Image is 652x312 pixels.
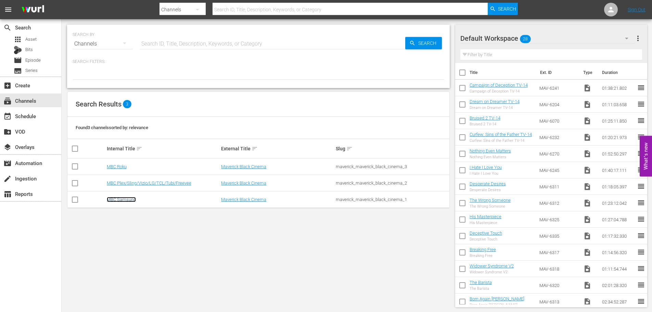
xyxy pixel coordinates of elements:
[599,294,637,310] td: 02:34:52.287
[637,149,645,158] span: reorder
[3,24,12,32] span: Search
[599,96,637,113] td: 01:11:03.658
[336,164,448,169] div: maverick_maverick_black_cinema_3
[470,115,500,121] a: Bruised 2 TV-14
[470,253,496,258] div: Breaking Free
[583,199,591,207] span: Video
[583,133,591,141] span: Video
[470,132,532,137] a: Curfew: Sins of the Father TV-14
[460,29,635,48] div: Default Workspace
[583,281,591,289] span: Video
[3,128,12,136] span: VOD
[252,146,258,152] span: sort
[498,3,516,15] span: Search
[628,7,645,12] a: Sign Out
[637,264,645,273] span: reorder
[537,113,580,129] td: MAV-6070
[599,261,637,277] td: 01:11:54.744
[221,145,334,153] div: External Title
[25,57,41,64] span: Episode
[470,138,532,143] div: Curfew: Sins of the Father TV-14
[470,214,501,219] a: His Masterpiece
[73,59,444,65] p: Search Filters:
[470,204,511,209] div: The Wrong Someone
[537,129,580,146] td: MAV-6232
[3,175,12,183] span: Ingestion
[25,67,38,74] span: Series
[416,37,442,49] span: Search
[470,188,506,192] div: Desperate Desires
[221,164,266,169] a: Maverick Black Cinema
[14,56,22,64] span: Episode
[470,221,501,225] div: His Masterpiece
[637,199,645,207] span: reorder
[599,211,637,228] td: 01:27:04.788
[107,180,191,186] a: MBC Plex/Sling/Vizio/LG/TCL/Tubi/Freevee
[221,197,266,202] a: Maverick Black Cinema
[599,113,637,129] td: 01:25:11.850
[634,30,642,47] button: more_vert
[537,146,580,162] td: MAV-6270
[470,83,528,88] a: Campaign of Deception TV-14
[488,3,518,15] button: Search
[3,112,12,121] span: Schedule
[537,80,580,96] td: MAV-6241
[583,183,591,191] span: Video
[537,162,580,178] td: MAV-6245
[25,36,37,43] span: Asset
[637,182,645,190] span: reorder
[470,122,500,126] div: Bruised 2 TV-14
[640,136,652,176] button: Open Feedback Widget
[136,146,142,152] span: sort
[537,96,580,113] td: MAV-6204
[637,248,645,256] span: reorder
[221,180,266,186] a: Maverick Black Cinema
[3,159,12,167] span: Automation
[537,178,580,195] td: MAV-6311
[346,146,353,152] span: sort
[537,294,580,310] td: MAV-6313
[470,263,514,269] a: Widower Syndrome V2
[599,178,637,195] td: 01:18:05.397
[599,195,637,211] td: 01:23:12.042
[470,237,502,241] div: Deceptive Touch
[637,84,645,92] span: reorder
[637,215,645,223] span: reorder
[470,181,506,186] a: Desperate Desires
[537,195,580,211] td: MAV-6312
[73,34,133,53] div: Channels
[537,261,580,277] td: MAV-6318
[123,100,131,108] span: 3
[107,197,136,202] a: MBC Samsung
[599,244,637,261] td: 01:14:56.320
[470,286,492,291] div: The Barista
[76,125,148,130] span: Found 3 channels sorted by: relevance
[583,215,591,224] span: Video
[470,148,511,153] a: Nothing Even Matters
[583,298,591,306] span: Video
[637,281,645,289] span: reorder
[637,133,645,141] span: reorder
[470,198,511,203] a: The Wrong Someone
[637,166,645,174] span: reorder
[3,97,12,105] span: Channels
[599,129,637,146] td: 01:20:21.973
[3,82,12,90] span: Create
[470,105,520,110] div: Dream on Dreamer TV-14
[470,63,536,82] th: Title
[470,296,524,301] a: Born Again [PERSON_NAME]
[107,145,219,153] div: Internal Title
[336,197,448,202] div: maverick_maverick_black_cinema_1
[14,67,22,75] span: Series
[3,190,12,198] span: Reports
[536,63,579,82] th: Ext. ID
[470,270,514,274] div: Widower Syndrome V2
[76,100,122,108] span: Search Results
[336,180,448,186] div: maverick_maverick_black_cinema_2
[25,46,33,53] span: Bits
[470,155,511,159] div: Nothing Even Matters
[537,277,580,294] td: MAV-6320
[583,150,591,158] span: Video
[537,211,580,228] td: MAV-6325
[537,228,580,244] td: MAV-6335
